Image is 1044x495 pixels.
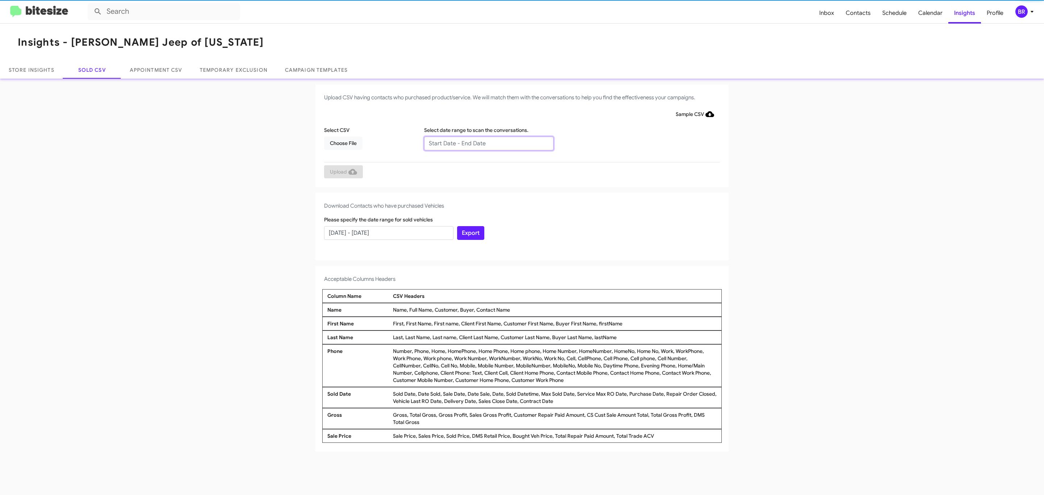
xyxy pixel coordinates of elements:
[330,165,357,178] span: Upload
[324,93,720,102] h4: Upload CSV having contacts who purchased product/service. We will match them with the conversatio...
[326,306,391,313] div: Name
[326,320,391,327] div: First Name
[326,292,391,300] div: Column Name
[324,201,720,210] h4: Download Contacts who have purchased Vehicles
[676,108,714,121] span: Sample CSV
[391,320,718,327] div: First, First Name, First name, Client First Name, Customer First Name, Buyer First Name, firstName
[424,137,554,150] input: Start Date - End Date
[63,61,121,79] a: Sold CSV
[391,432,718,440] div: Sale Price, Sales Price, Sold Price, DMS Retail Price, Bought Veh Price, Total Repair Paid Amount...
[330,137,357,150] span: Choose File
[391,390,718,405] div: Sold Date, Date Sold, Sale Date, Date Sale, Date, Sold Datetime, Max Sold Date, Service Max RO Da...
[1009,5,1036,18] button: BR
[88,3,240,20] input: Search
[391,306,718,313] div: Name, Full Name, Customer, Buyer, Contact Name
[457,226,484,240] button: Export
[324,216,433,223] label: Please specify the date range for sold vehicles
[981,3,1009,24] a: Profile
[840,3,877,24] a: Contacts
[326,390,391,405] div: Sold Date
[121,61,191,79] a: Appointment CSV
[326,334,391,341] div: Last Name
[877,3,912,24] a: Schedule
[391,334,718,341] div: Last, Last Name, Last name, Client Last Name, Customer Last Name, Buyer Last Name, lastName
[276,61,356,79] a: Campaign Templates
[391,348,718,384] div: Number, Phone, Home, HomePhone, Home Phone, Home phone, Home Number, HomeNumber, HomeNo, Home No,...
[324,275,720,283] h4: Acceptable Columns Headers
[324,165,363,178] button: Upload
[391,411,718,426] div: Gross, Total Gross, Gross Profit, Sales Gross Profit, Customer Repair Paid Amount, CS Cust Sale A...
[424,126,529,134] label: Select date range to scan the conversations.
[391,292,718,300] div: CSV Headers
[191,61,276,79] a: Temporary Exclusion
[948,3,981,24] a: Insights
[324,137,362,150] button: Choose File
[326,348,391,384] div: Phone
[326,411,391,426] div: Gross
[1015,5,1028,18] div: BR
[18,37,264,48] h1: Insights - [PERSON_NAME] Jeep of [US_STATE]
[326,432,391,440] div: Sale Price
[324,226,453,240] input: Start Date - End Date
[670,108,720,121] button: Sample CSV
[813,3,840,24] a: Inbox
[324,126,349,134] label: Select CSV
[912,3,948,24] a: Calendar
